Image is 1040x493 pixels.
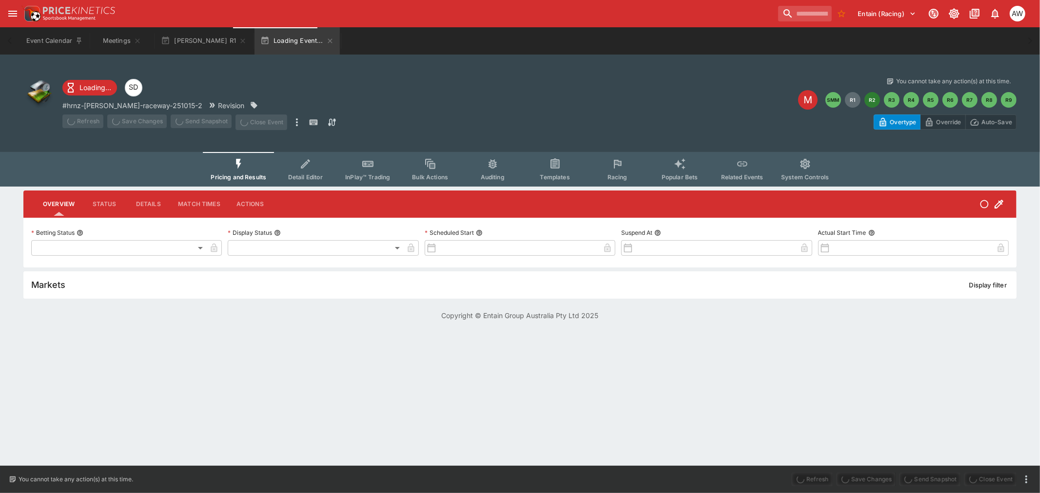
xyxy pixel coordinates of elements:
div: Start From [874,114,1017,130]
button: Override [920,114,965,130]
button: Select Tenant [852,6,922,21]
button: R1 [845,92,861,108]
button: Toggle light/dark mode [945,5,963,22]
p: Betting Status [31,228,75,237]
button: R2 [864,92,880,108]
p: Loading... [79,82,111,93]
button: [PERSON_NAME] R1 [155,27,253,55]
nav: pagination navigation [825,92,1017,108]
img: PriceKinetics Logo [21,4,41,23]
button: Scheduled Start [476,229,483,236]
img: PriceKinetics [43,7,115,14]
span: Racing [608,173,628,181]
p: You cannot take any action(s) at this time. [896,77,1011,86]
span: Pricing and Results [211,173,266,181]
button: more [291,114,303,130]
button: R3 [884,92,900,108]
button: Overview [35,192,82,216]
span: Bulk Actions [412,173,448,181]
button: Notifications [986,5,1004,22]
span: Detail Editor [288,173,323,181]
span: Related Events [721,173,764,181]
button: R8 [981,92,997,108]
button: Actions [228,192,272,216]
span: Templates [540,173,570,181]
button: Match Times [170,192,228,216]
input: search [778,6,832,21]
div: Stuart Dibb [125,79,142,96]
button: open drawer [4,5,21,22]
button: Details [126,192,170,216]
button: Display filter [963,277,1013,293]
span: System Controls [781,173,829,181]
button: Amanda Whitta [1007,3,1028,24]
button: R5 [923,92,939,108]
p: Scheduled Start [425,228,474,237]
button: Actual Start Time [868,229,875,236]
button: No Bookmarks [834,6,849,21]
button: Meetings [91,27,153,55]
button: R9 [1001,92,1017,108]
p: Auto-Save [981,117,1012,127]
p: Copy To Clipboard [62,100,202,111]
p: Actual Start Time [818,228,866,237]
button: Auto-Save [965,114,1017,130]
button: Betting Status [77,229,83,236]
button: R4 [903,92,919,108]
button: Display Status [274,229,281,236]
p: Override [936,117,961,127]
button: Status [82,192,126,216]
button: SMM [825,92,841,108]
img: Sportsbook Management [43,16,96,20]
p: You cannot take any action(s) at this time. [19,475,133,484]
span: Popular Bets [662,173,698,181]
span: Auditing [481,173,505,181]
button: more [1020,474,1032,485]
button: R7 [962,92,978,108]
p: Overtype [890,117,916,127]
span: InPlay™ Trading [345,173,390,181]
button: Event Calendar [20,27,89,55]
button: Suspend At [654,229,661,236]
img: other.png [23,77,55,108]
button: Documentation [966,5,983,22]
p: Revision [218,100,244,111]
div: Amanda Whitta [1010,6,1025,21]
button: Loading Event... [255,27,340,55]
button: Connected to PK [925,5,942,22]
button: R6 [942,92,958,108]
div: Edit Meeting [798,90,818,110]
h5: Markets [31,279,65,290]
p: Suspend At [621,228,652,237]
button: Overtype [874,114,921,130]
div: Event type filters [203,152,837,187]
p: Display Status [228,228,272,237]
